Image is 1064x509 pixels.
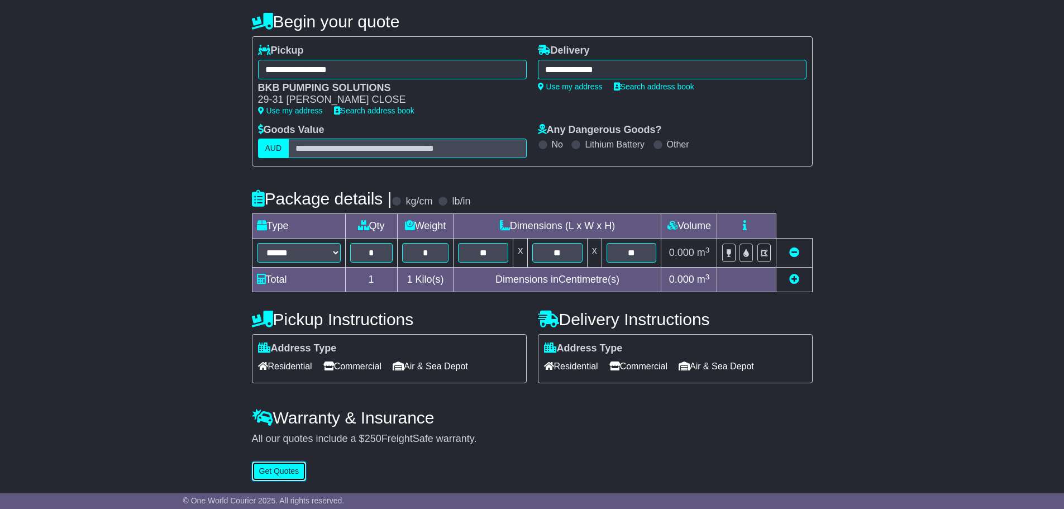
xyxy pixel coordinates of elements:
label: lb/in [452,196,470,208]
sup: 3 [705,273,710,281]
label: Any Dangerous Goods? [538,124,662,136]
span: Air & Sea Depot [679,358,754,375]
h4: Begin your quote [252,12,813,31]
a: Remove this item [789,247,799,258]
span: 1 [407,274,412,285]
h4: Package details | [252,189,392,208]
label: Other [667,139,689,150]
td: Qty [345,214,397,239]
h4: Pickup Instructions [252,310,527,329]
span: © One World Courier 2025. All rights reserved. [183,496,345,505]
td: x [513,239,528,268]
label: AUD [258,139,289,158]
label: Address Type [544,342,623,355]
a: Add new item [789,274,799,285]
td: Type [252,214,345,239]
td: Kilo(s) [397,268,454,292]
label: kg/cm [405,196,432,208]
td: Dimensions in Centimetre(s) [454,268,661,292]
td: 1 [345,268,397,292]
label: Lithium Battery [585,139,645,150]
span: 250 [365,433,381,444]
td: Total [252,268,345,292]
label: Address Type [258,342,337,355]
a: Use my address [538,82,603,91]
span: 0.000 [669,274,694,285]
td: x [587,239,602,268]
h4: Warranty & Insurance [252,408,813,427]
td: Dimensions (L x W x H) [454,214,661,239]
label: Pickup [258,45,304,57]
span: 0.000 [669,247,694,258]
h4: Delivery Instructions [538,310,813,329]
td: Volume [661,214,717,239]
label: Goods Value [258,124,325,136]
span: Commercial [609,358,667,375]
span: m [697,274,710,285]
a: Search address book [614,82,694,91]
span: Residential [258,358,312,375]
button: Get Quotes [252,462,307,481]
span: m [697,247,710,258]
div: BKB PUMPING SOLUTIONS [258,82,516,94]
div: All our quotes include a $ FreightSafe warranty. [252,433,813,445]
span: Commercial [323,358,381,375]
span: Residential [544,358,598,375]
label: No [552,139,563,150]
div: 29-31 [PERSON_NAME] CLOSE [258,94,516,106]
sup: 3 [705,246,710,254]
a: Search address book [334,106,414,115]
a: Use my address [258,106,323,115]
span: Air & Sea Depot [393,358,468,375]
label: Delivery [538,45,590,57]
td: Weight [397,214,454,239]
